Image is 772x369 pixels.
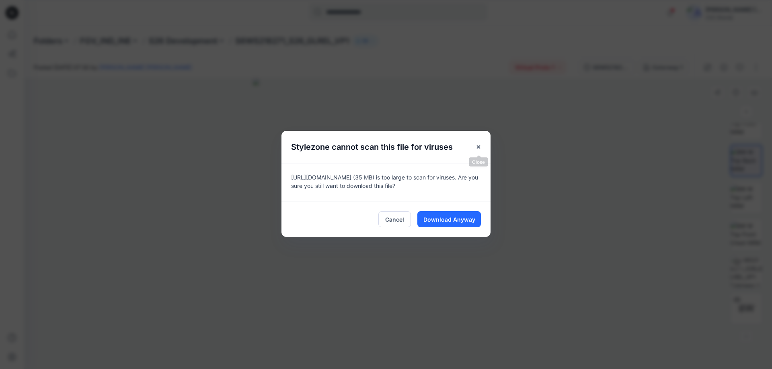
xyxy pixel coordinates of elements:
button: Download Anyway [417,211,481,227]
span: Download Anyway [423,215,475,224]
div: [URL][DOMAIN_NAME] (35 MB) is too large to scan for viruses. Are you sure you still want to downl... [281,163,491,202]
button: Close [471,140,486,154]
span: Cancel [385,215,404,224]
h5: Stylezone cannot scan this file for viruses [281,131,462,163]
button: Cancel [378,211,411,227]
